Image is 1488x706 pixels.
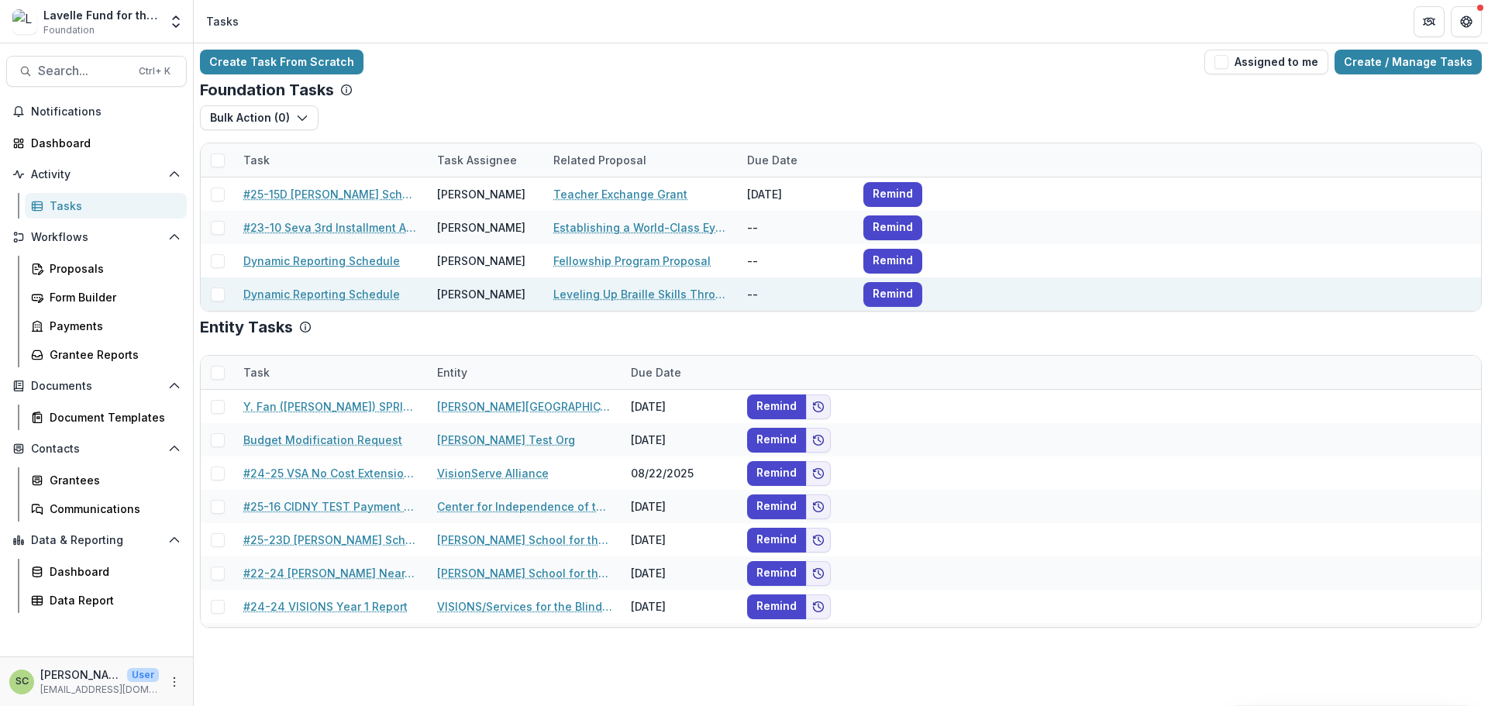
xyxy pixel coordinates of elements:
div: 08/22/2025 [622,456,738,490]
button: Remind [747,394,806,419]
div: Sandra Ching [15,677,29,687]
a: Center for Independence of the Disabled, [US_STATE] [437,498,612,515]
span: Data & Reporting [31,534,162,547]
div: [PERSON_NAME] [437,219,525,236]
button: Remind [863,182,922,207]
button: Remind [863,215,922,240]
a: Dynamic Reporting Schedule [243,286,400,302]
a: Tasks [25,193,187,219]
a: VISIONS/Services for the Blind and Visually Impaired [437,598,612,615]
button: Partners [1414,6,1445,37]
div: Tasks [50,198,174,214]
div: Dashboard [50,563,174,580]
button: Add to friends [806,528,831,553]
a: Payments [25,313,187,339]
div: Task Assignee [428,143,544,177]
div: Due Date [738,143,854,177]
a: Y. Fan ([PERSON_NAME]) SPRING 2025 Scholarship Voucher [243,398,418,415]
a: Form Builder [25,284,187,310]
a: Create Task From Scratch [200,50,363,74]
div: Data Report [50,592,174,608]
a: Establishing a World-Class Eye Care Training and Learning Center in [GEOGRAPHIC_DATA] - 87560551 [553,219,728,236]
a: #25-16 CIDNY TEST Payment Acknowledgement by [PERSON_NAME] [243,498,418,515]
div: Related Proposal [544,143,738,177]
button: Bulk Action (0) [200,105,319,130]
div: [PERSON_NAME] [437,253,525,269]
span: Contacts [31,443,162,456]
div: Lavelle Fund for the Blind [43,7,159,23]
div: [DATE] [622,556,738,590]
a: Fellowship Program Proposal [553,253,711,269]
button: Open Contacts [6,436,187,461]
div: Task [234,143,428,177]
div: -- [738,277,854,311]
button: Remind [747,528,806,553]
a: #24-25 VSA No Cost Extension Request [243,465,418,481]
div: Due Date [622,356,738,389]
a: VisionServe Alliance [437,465,549,481]
button: Add to friends [806,594,831,619]
div: Related Proposal [544,152,656,168]
a: Proposals [25,256,187,281]
a: Budget Modification Request [243,432,402,448]
a: #25-23D [PERSON_NAME] School One-Time Payment Acknowledgement by [PERSON_NAME] [243,532,418,548]
button: Open Documents [6,374,187,398]
button: Notifications [6,99,187,124]
p: User [127,668,159,682]
span: Notifications [31,105,181,119]
div: Task Assignee [428,152,526,168]
div: Due Date [622,364,691,381]
a: [PERSON_NAME][GEOGRAPHIC_DATA] [437,398,612,415]
span: Workflows [31,231,162,244]
div: Entity [428,356,622,389]
a: [PERSON_NAME] School for the Blind [437,565,612,581]
div: Payments [50,318,174,334]
a: Dashboard [6,130,187,156]
div: -- [738,211,854,244]
div: Proposals [50,260,174,277]
div: [PERSON_NAME] [437,286,525,302]
div: [DATE] [622,390,738,423]
div: Task [234,152,279,168]
div: [DATE] [622,623,738,656]
div: Entity [428,364,477,381]
div: [DATE] [622,523,738,556]
button: Remind [863,282,922,307]
div: Task [234,356,428,389]
button: Remind [863,249,922,274]
button: Add to friends [806,394,831,419]
button: Assigned to me [1204,50,1328,74]
a: Teacher Exchange Grant [553,186,687,202]
div: Dashboard [31,135,174,151]
span: Foundation [43,23,95,37]
a: Document Templates [25,405,187,430]
span: Documents [31,380,162,393]
img: Lavelle Fund for the Blind [12,9,37,34]
div: Ctrl + K [136,63,174,80]
button: Add to friends [806,561,831,586]
a: Dashboard [25,559,187,584]
button: Get Help [1451,6,1482,37]
div: [DATE] [622,590,738,623]
div: Task [234,364,279,381]
div: Tasks [206,13,239,29]
button: Remind [747,461,806,486]
span: Search... [38,64,129,78]
button: Open Data & Reporting [6,528,187,553]
a: #22-24 [PERSON_NAME] Near-Final Report [243,565,418,581]
button: Add to friends [806,461,831,486]
a: [PERSON_NAME] Test Org [437,432,575,448]
div: [DATE] [622,490,738,523]
div: Form Builder [50,289,174,305]
button: Open entity switcher [165,6,187,37]
div: Grantees [50,472,174,488]
div: [DATE] [738,177,854,211]
button: Remind [747,594,806,619]
div: Due Date [738,152,807,168]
